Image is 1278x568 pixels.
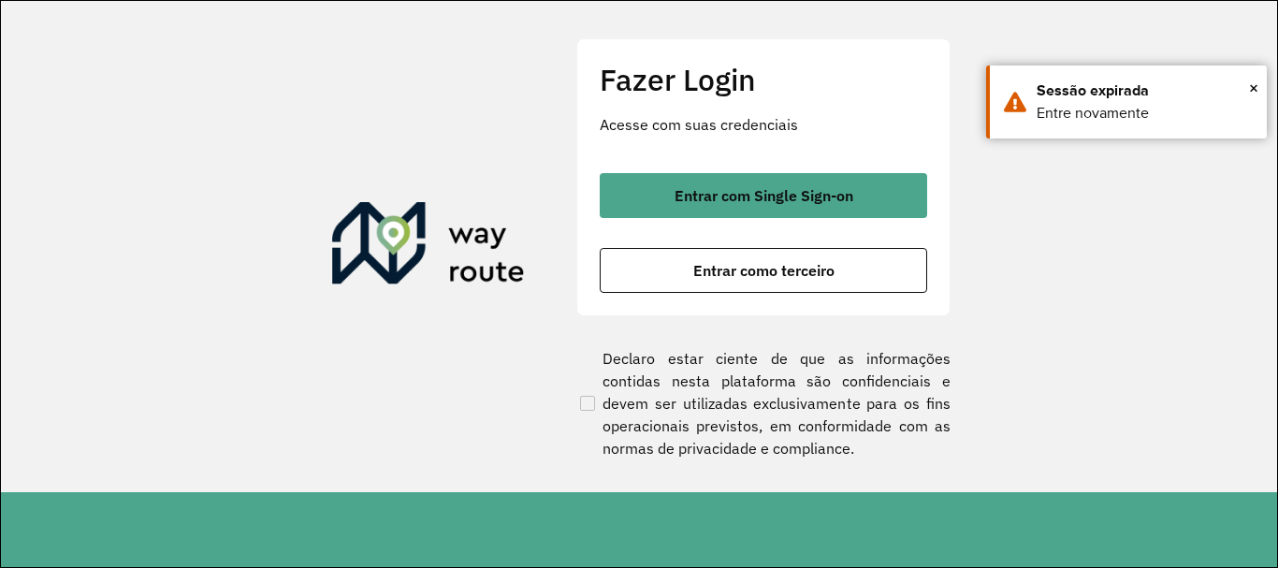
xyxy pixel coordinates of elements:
h2: Fazer Login [600,62,927,97]
span: Entrar com Single Sign-on [675,188,853,203]
div: Entre novamente [1037,102,1253,124]
button: button [600,173,927,218]
span: Entrar como terceiro [693,263,835,278]
label: Declaro estar ciente de que as informações contidas nesta plataforma são confidenciais e devem se... [576,347,951,459]
button: button [600,248,927,293]
div: Sessão expirada [1037,80,1253,102]
img: Roteirizador AmbevTech [332,202,525,292]
p: Acesse com suas credenciais [600,113,927,136]
button: Close [1249,74,1258,102]
span: × [1249,74,1258,102]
